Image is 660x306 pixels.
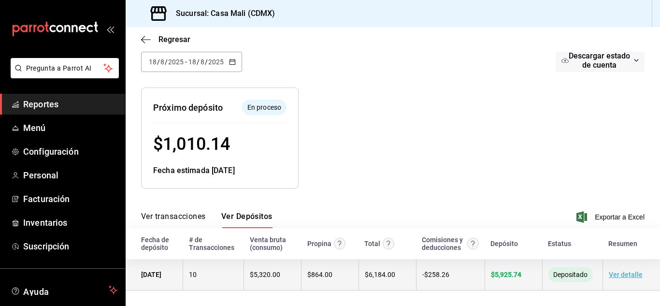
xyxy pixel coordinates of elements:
[422,236,465,251] div: Comisiones y deducciones
[23,216,117,229] span: Inventarios
[23,192,117,205] span: Facturación
[250,271,280,278] span: $ 5,320.00
[467,238,479,249] svg: Contempla comisión de ventas y propinas, IVA, cancelaciones y devoluciones.
[548,240,571,248] div: Estatus
[491,271,521,278] span: $ 5,925.74
[11,58,119,78] button: Pregunta a Parrot AI
[141,212,206,228] button: Ver transacciones
[23,240,117,253] span: Suscripción
[200,58,205,66] input: --
[185,58,187,66] span: -
[578,211,645,223] button: Exportar a Excel
[23,169,117,182] span: Personal
[548,267,593,282] div: El monto ha sido enviado a tu cuenta bancaria. Puede tardar en verse reflejado, según la entidad ...
[153,134,230,154] span: $ 1,010.14
[609,271,643,278] a: Ver detalle
[250,236,296,251] div: Venta bruta (consumo)
[188,58,197,66] input: --
[197,58,200,66] span: /
[307,240,331,248] div: Propina
[168,8,275,19] h3: Sucursal: Casa Mali (CDMX)
[157,58,160,66] span: /
[23,284,105,296] span: Ayuda
[383,238,394,249] svg: Este monto equivale al total de la venta más otros abonos antes de aplicar comisión e IVA.
[26,63,104,73] span: Pregunta a Parrot AI
[23,145,117,158] span: Configuración
[165,58,168,66] span: /
[242,100,287,115] div: El depósito aún no se ha enviado a tu cuenta bancaria.
[608,240,637,248] div: Resumen
[141,236,177,251] div: Fecha de depósito
[556,49,645,72] button: Descargar estado de cuenta
[208,58,224,66] input: ----
[23,98,117,111] span: Reportes
[221,212,273,228] button: Ver Depósitos
[160,58,165,66] input: --
[549,271,591,278] span: Depositado
[148,58,157,66] input: --
[126,259,183,291] td: [DATE]
[23,121,117,134] span: Menú
[153,101,223,114] div: Próximo depósito
[141,212,273,228] div: navigation tabs
[7,70,119,80] a: Pregunta a Parrot AI
[569,51,630,70] span: Descargar estado de cuenta
[153,165,287,176] div: Fecha estimada [DATE]
[158,35,190,44] span: Regresar
[365,271,395,278] span: $ 6,184.00
[244,102,285,113] span: En proceso
[422,271,449,278] span: - $ 258.26
[168,58,184,66] input: ----
[141,35,190,44] button: Regresar
[189,236,238,251] div: # de Transacciones
[490,240,518,248] div: Depósito
[183,259,244,291] td: 10
[334,238,345,249] svg: Las propinas mostradas excluyen toda configuración de retención.
[205,58,208,66] span: /
[364,240,380,248] div: Total
[106,25,114,33] button: open_drawer_menu
[307,271,332,278] span: $ 864.00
